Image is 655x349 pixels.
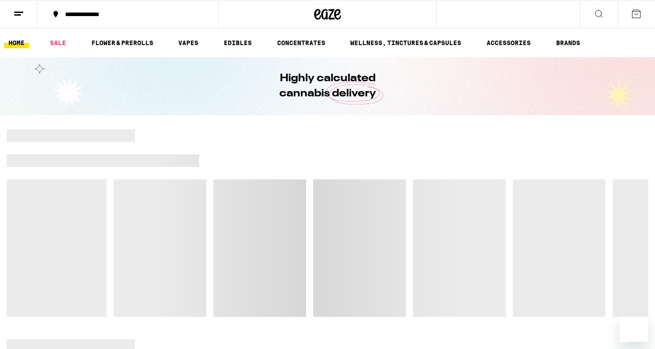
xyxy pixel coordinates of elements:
h1: Highly calculated cannabis delivery [254,71,401,101]
a: BRANDS [552,37,585,48]
a: WELLNESS, TINCTURES & CAPSULES [346,37,466,48]
a: VAPES [174,37,203,48]
a: CONCENTRATES [273,37,330,48]
a: FLOWER & PREROLLS [87,37,158,48]
a: ACCESSORIES [482,37,535,48]
a: EDIBLES [219,37,256,48]
a: SALE [45,37,70,48]
a: HOME [4,37,29,48]
iframe: Button to launch messaging window [619,313,648,342]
